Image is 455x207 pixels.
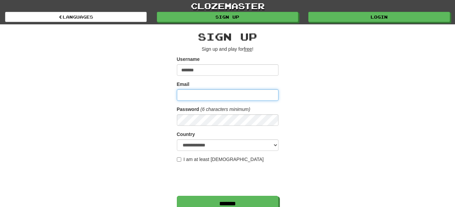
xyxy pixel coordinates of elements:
label: I am at least [DEMOGRAPHIC_DATA] [177,156,264,163]
em: (6 characters minimum) [201,107,250,112]
p: Sign up and play for ! [177,46,278,52]
a: Login [308,12,450,22]
u: free [244,46,252,52]
label: Country [177,131,195,138]
label: Password [177,106,199,113]
label: Email [177,81,189,88]
iframe: reCAPTCHA [177,166,280,192]
h2: Sign up [177,31,278,42]
a: Languages [5,12,147,22]
input: I am at least [DEMOGRAPHIC_DATA] [177,157,181,162]
a: Sign up [157,12,298,22]
label: Username [177,56,200,63]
